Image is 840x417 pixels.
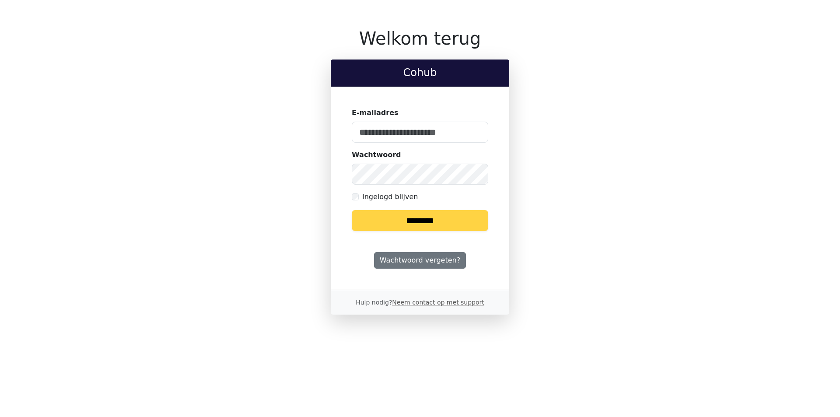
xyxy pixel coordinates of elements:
[352,108,399,118] label: E-mailadres
[338,67,502,79] h2: Cohub
[356,299,484,306] small: Hulp nodig?
[362,192,418,202] label: Ingelogd blijven
[374,252,466,269] a: Wachtwoord vergeten?
[331,28,509,49] h1: Welkom terug
[352,150,401,160] label: Wachtwoord
[392,299,484,306] a: Neem contact op met support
